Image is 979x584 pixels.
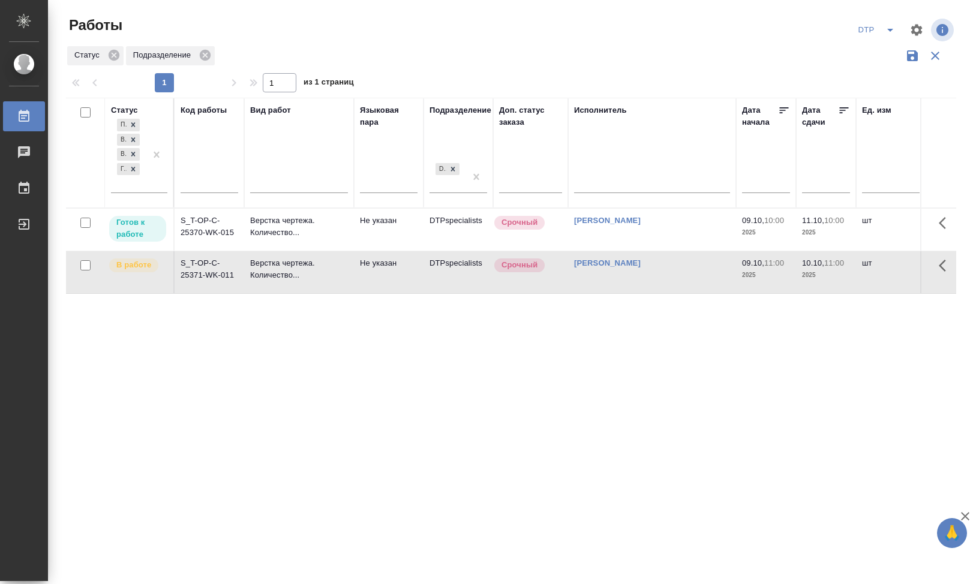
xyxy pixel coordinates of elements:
td: шт [856,251,926,293]
div: Код работы [181,104,227,116]
div: Подбор, В ожидании, В работе, Готов к работе [116,133,141,147]
div: В работе [117,148,127,161]
div: DTPspecialists [434,162,461,177]
div: Языковая пара [360,104,418,128]
p: 09.10, [742,216,764,225]
a: [PERSON_NAME] [574,216,641,225]
td: Не указан [354,251,424,293]
p: Статус [74,49,104,61]
p: Срочный [501,259,537,271]
div: Дата сдачи [802,104,838,128]
div: split button [854,20,902,40]
div: Исполнитель выполняет работу [108,257,167,273]
p: Верстка чертежа. Количество... [250,257,348,281]
div: Доп. статус заказа [499,104,562,128]
div: Подбор, В ожидании, В работе, Готов к работе [116,147,141,162]
button: Сбросить фильтры [924,44,947,67]
button: Сохранить фильтры [901,44,924,67]
div: Статус [111,104,138,116]
p: 11:00 [824,258,844,267]
p: 2025 [742,269,790,281]
div: Подразделение [430,104,491,116]
div: Подбор, В ожидании, В работе, Готов к работе [116,162,141,177]
p: 10:00 [824,216,844,225]
p: Готов к работе [116,216,159,240]
div: Ед. изм [862,104,891,116]
p: Верстка чертежа. Количество... [250,215,348,239]
p: 11.10, [802,216,824,225]
div: Исполнитель [574,104,627,116]
span: из 1 страниц [304,75,354,92]
p: В работе [116,259,151,271]
div: Вид работ [250,104,291,116]
div: Подбор [117,119,127,131]
span: 🙏 [942,520,962,546]
p: 2025 [802,227,850,239]
div: DTPspecialists [436,163,446,176]
button: 🙏 [937,518,967,548]
td: S_T-OP-C-25371-WK-011 [175,251,244,293]
div: Подразделение [126,46,215,65]
p: Срочный [501,216,537,228]
div: Дата начала [742,104,778,128]
button: Здесь прячутся важные кнопки [932,209,960,237]
button: Здесь прячутся важные кнопки [932,251,960,280]
td: Не указан [354,209,424,251]
div: Подбор, В ожидании, В работе, Готов к работе [116,118,141,133]
div: Готов к работе [117,163,127,176]
td: DTPspecialists [424,209,493,251]
td: S_T-OP-C-25370-WK-015 [175,209,244,251]
p: 2025 [802,269,850,281]
span: Работы [66,16,122,35]
div: Статус [67,46,124,65]
td: DTPspecialists [424,251,493,293]
div: Исполнитель может приступить к работе [108,215,167,243]
td: шт [856,209,926,251]
a: [PERSON_NAME] [574,258,641,267]
div: В ожидании [117,134,127,146]
p: 09.10, [742,258,764,267]
p: 10.10, [802,258,824,267]
p: 10:00 [764,216,784,225]
p: 11:00 [764,258,784,267]
p: 2025 [742,227,790,239]
p: Подразделение [133,49,195,61]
